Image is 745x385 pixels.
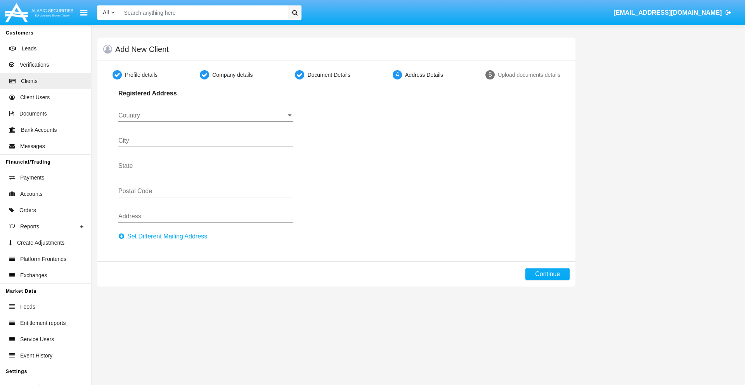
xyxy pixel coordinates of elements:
[405,71,443,79] div: Address Details
[115,46,169,52] h5: Add New Client
[525,268,570,280] button: Continue
[20,335,54,344] span: Service Users
[19,206,36,214] span: Orders
[97,9,120,17] a: All
[20,319,66,327] span: Entitlement reports
[4,1,74,24] img: Logo image
[20,93,50,102] span: Client Users
[307,71,350,79] div: Document Details
[22,45,36,53] span: Leads
[17,239,64,247] span: Create Adjustments
[20,271,47,280] span: Exchanges
[20,352,52,360] span: Event History
[610,2,735,24] a: [EMAIL_ADDRESS][DOMAIN_NAME]
[21,126,57,134] span: Bank Accounts
[613,9,722,16] span: [EMAIL_ADDRESS][DOMAIN_NAME]
[103,9,109,16] span: All
[212,71,253,79] div: Company details
[118,89,216,98] p: Registered Address
[20,61,49,69] span: Verifications
[20,174,44,182] span: Payments
[20,223,39,231] span: Reports
[498,71,560,79] div: Upload documents details
[20,190,43,198] span: Accounts
[19,110,47,118] span: Documents
[20,142,45,150] span: Messages
[125,71,158,79] div: Profile details
[120,5,286,20] input: Search
[396,71,399,78] span: 4
[489,71,492,78] span: 5
[21,77,38,85] span: Clients
[20,303,35,311] span: Feeds
[20,255,66,263] span: Platform Frontends
[118,230,212,243] button: Set Different Mailing Address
